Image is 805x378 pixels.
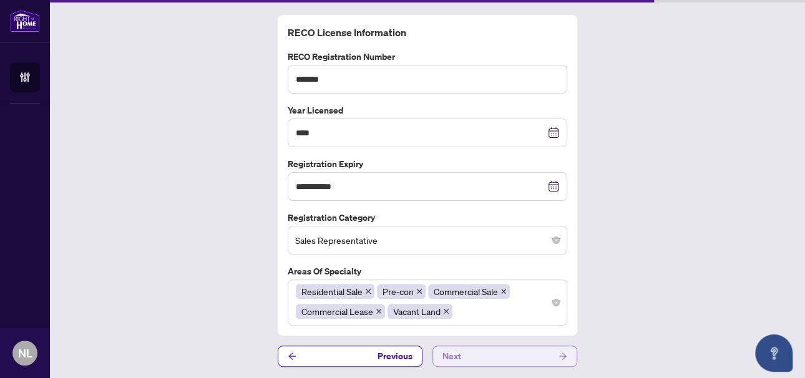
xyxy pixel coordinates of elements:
span: Previous [378,346,412,366]
span: NL [18,344,32,362]
span: close [365,288,371,294]
h4: RECO License Information [288,25,567,40]
span: close-circle [552,236,560,244]
span: close [500,288,507,294]
label: Registration Expiry [288,157,567,171]
span: Commercial Lease [301,304,373,318]
button: Next [432,346,577,367]
span: Pre-con [383,284,414,298]
span: Commercial Lease [296,304,385,319]
span: close [443,308,449,314]
img: logo [10,9,40,32]
span: close-circle [550,182,559,191]
label: RECO Registration Number [288,50,567,64]
button: Open asap [755,334,793,372]
span: arrow-left [288,352,296,361]
span: Sales Representative [295,228,560,252]
span: close [416,288,422,294]
button: Previous [278,346,422,367]
span: Vacant Land [393,304,441,318]
label: Registration Category [288,211,567,225]
span: Commercial Sale [434,284,498,298]
label: Areas of Specialty [288,264,567,278]
span: Residential Sale [301,284,363,298]
span: close-circle [552,299,560,306]
span: arrow-right [559,352,567,361]
span: Next [442,346,461,366]
span: Residential Sale [296,284,374,299]
span: Vacant Land [388,304,452,319]
span: close [376,308,382,314]
span: Commercial Sale [428,284,510,299]
span: close-circle [550,128,559,137]
span: Pre-con [377,284,426,299]
label: Year Licensed [288,104,567,117]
